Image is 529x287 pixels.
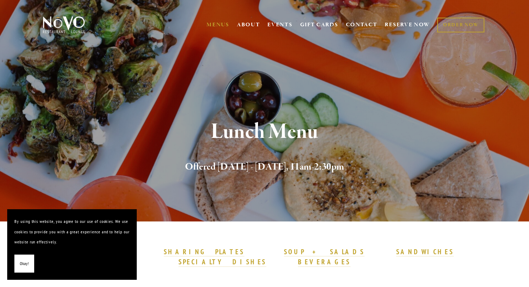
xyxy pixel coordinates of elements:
a: SPECIALTY DISHES [178,257,266,267]
a: ABOUT [237,21,260,28]
a: CONTACT [346,18,377,32]
a: BEVERAGES [298,257,351,267]
a: SHARING PLATES [164,247,244,257]
strong: SHARING PLATES [164,247,244,256]
a: RESERVE NOW [385,18,430,32]
h2: Offered [DATE] - [DATE], 11am-2:30pm [55,160,474,175]
a: MENUS [207,21,229,28]
span: Okay! [20,259,29,269]
h1: Lunch Menu [55,120,474,144]
strong: SPECIALTY DISHES [178,257,266,266]
a: SOUP + SALADS [284,247,365,257]
p: By using this website, you agree to our use of cookies. We use cookies to provide you with a grea... [14,216,130,247]
strong: SANDWICHES [396,247,454,256]
a: EVENTS [267,21,292,28]
strong: SOUP + SALADS [284,247,365,256]
button: Okay! [14,255,34,273]
a: ORDER NOW [437,18,484,32]
section: Cookie banner [7,209,137,280]
strong: BEVERAGES [298,257,351,266]
img: Novo Restaurant &amp; Lounge [41,16,86,34]
a: SANDWICHES [396,247,454,257]
a: GIFT CARDS [300,18,338,32]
